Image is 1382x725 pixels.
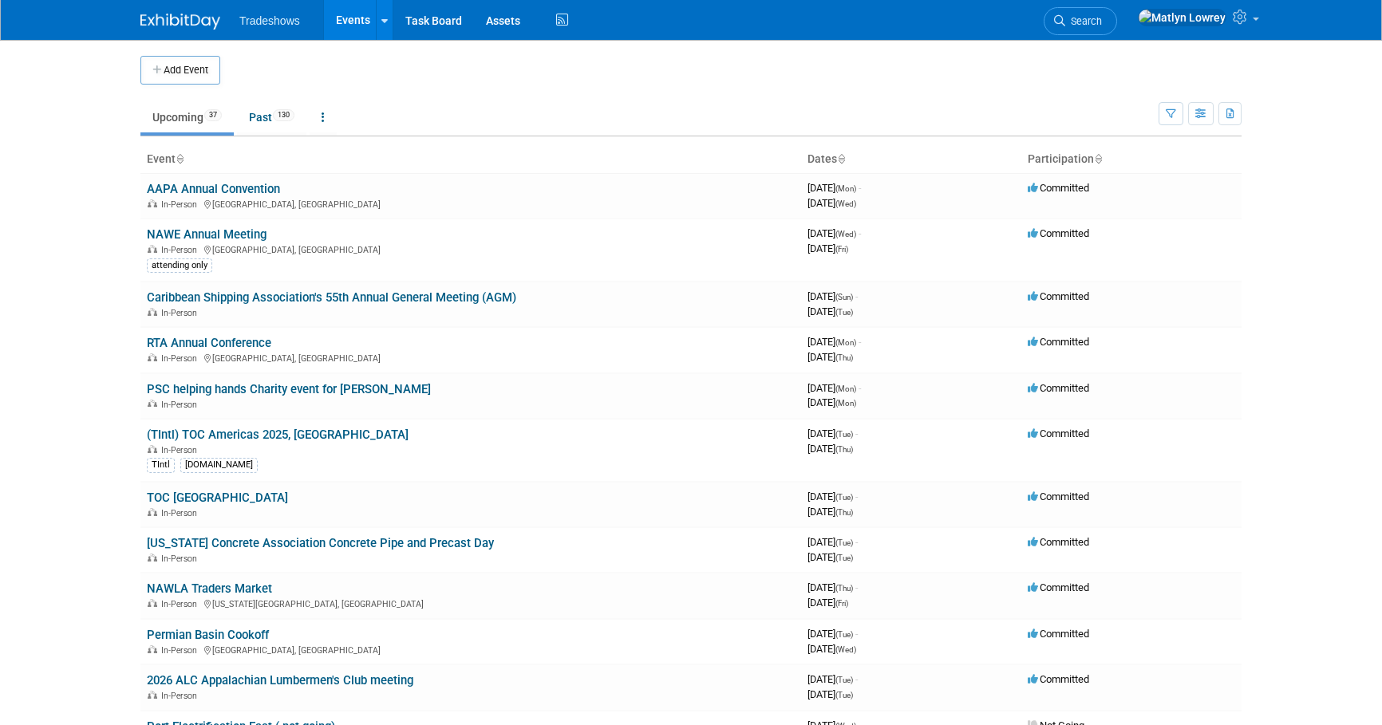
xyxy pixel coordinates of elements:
span: (Tue) [835,308,853,317]
span: - [859,227,861,239]
a: TOC [GEOGRAPHIC_DATA] [147,491,288,505]
span: [DATE] [807,443,853,455]
img: In-Person Event [148,199,157,207]
span: In-Person [161,245,202,255]
span: (Mon) [835,399,856,408]
span: [DATE] [807,551,853,563]
span: In-Person [161,445,202,455]
span: [DATE] [807,597,848,609]
a: Upcoming37 [140,102,234,132]
span: (Sun) [835,293,853,301]
a: Sort by Event Name [176,152,184,165]
a: AAPA Annual Convention [147,182,280,196]
span: (Wed) [835,645,856,654]
span: [DATE] [807,628,858,640]
span: - [855,290,858,302]
span: Tradeshows [239,14,300,27]
span: (Tue) [835,430,853,439]
span: Committed [1028,227,1089,239]
span: Committed [1028,491,1089,502]
img: In-Person Event [148,400,157,408]
span: (Thu) [835,584,853,593]
span: Committed [1028,673,1089,685]
span: Committed [1028,628,1089,640]
a: [US_STATE] Concrete Association Concrete Pipe and Precast Day [147,536,494,550]
span: In-Person [161,199,202,210]
div: [GEOGRAPHIC_DATA], [GEOGRAPHIC_DATA] [147,197,795,210]
a: 2026 ALC Appalachian Lumbermen's Club meeting [147,673,413,688]
span: [DATE] [807,336,861,348]
a: Caribbean Shipping Association's 55th Annual General Meeting (AGM) [147,290,516,305]
span: (Thu) [835,445,853,454]
img: In-Person Event [148,353,157,361]
img: In-Person Event [148,554,157,561]
span: Committed [1028,182,1089,194]
div: [DOMAIN_NAME] [180,458,258,472]
span: [DATE] [807,227,861,239]
span: [DATE] [807,351,853,363]
span: [DATE] [807,197,856,209]
a: (TIntl) TOC Americas 2025, [GEOGRAPHIC_DATA] [147,428,409,442]
span: In-Person [161,400,202,410]
th: Participation [1021,146,1242,173]
img: In-Person Event [148,508,157,516]
span: In-Person [161,554,202,564]
span: [DATE] [807,290,858,302]
span: (Mon) [835,184,856,193]
span: (Mon) [835,338,856,347]
a: Past130 [237,102,306,132]
span: - [859,336,861,348]
span: (Tue) [835,630,853,639]
span: Committed [1028,536,1089,548]
span: [DATE] [807,491,858,502]
div: TIntl [147,458,175,472]
th: Dates [801,146,1021,173]
span: (Wed) [835,199,856,208]
span: (Mon) [835,384,856,393]
a: NAWLA Traders Market [147,581,272,596]
img: In-Person Event [148,445,157,453]
span: In-Person [161,645,202,656]
span: (Tue) [835,538,853,547]
img: In-Person Event [148,599,157,607]
span: (Tue) [835,554,853,562]
span: [DATE] [807,581,858,593]
img: ExhibitDay [140,14,220,30]
span: (Fri) [835,245,848,254]
span: - [855,491,858,502]
img: In-Person Event [148,645,157,653]
span: - [855,428,858,439]
a: RTA Annual Conference [147,336,271,350]
span: Committed [1028,290,1089,302]
a: Search [1044,7,1117,35]
span: Committed [1028,428,1089,439]
a: NAWE Annual Meeting [147,227,267,242]
span: In-Person [161,691,202,701]
span: 37 [204,109,222,121]
span: - [855,581,858,593]
button: Add Event [140,56,220,85]
span: (Wed) [835,230,856,238]
span: [DATE] [807,182,861,194]
span: [DATE] [807,396,856,408]
span: (Tue) [835,691,853,699]
span: Committed [1028,382,1089,394]
img: In-Person Event [148,691,157,699]
span: [DATE] [807,382,861,394]
span: - [855,628,858,640]
span: Committed [1028,336,1089,348]
span: [DATE] [807,673,858,685]
span: [DATE] [807,536,858,548]
div: [GEOGRAPHIC_DATA], [GEOGRAPHIC_DATA] [147,643,795,656]
span: - [859,182,861,194]
span: - [855,536,858,548]
span: (Fri) [835,599,848,608]
span: (Thu) [835,353,853,362]
span: [DATE] [807,688,853,700]
a: PSC helping hands Charity event for [PERSON_NAME] [147,382,431,396]
div: [US_STATE][GEOGRAPHIC_DATA], [GEOGRAPHIC_DATA] [147,597,795,609]
img: In-Person Event [148,245,157,253]
span: (Tue) [835,493,853,502]
th: Event [140,146,801,173]
span: (Thu) [835,508,853,517]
